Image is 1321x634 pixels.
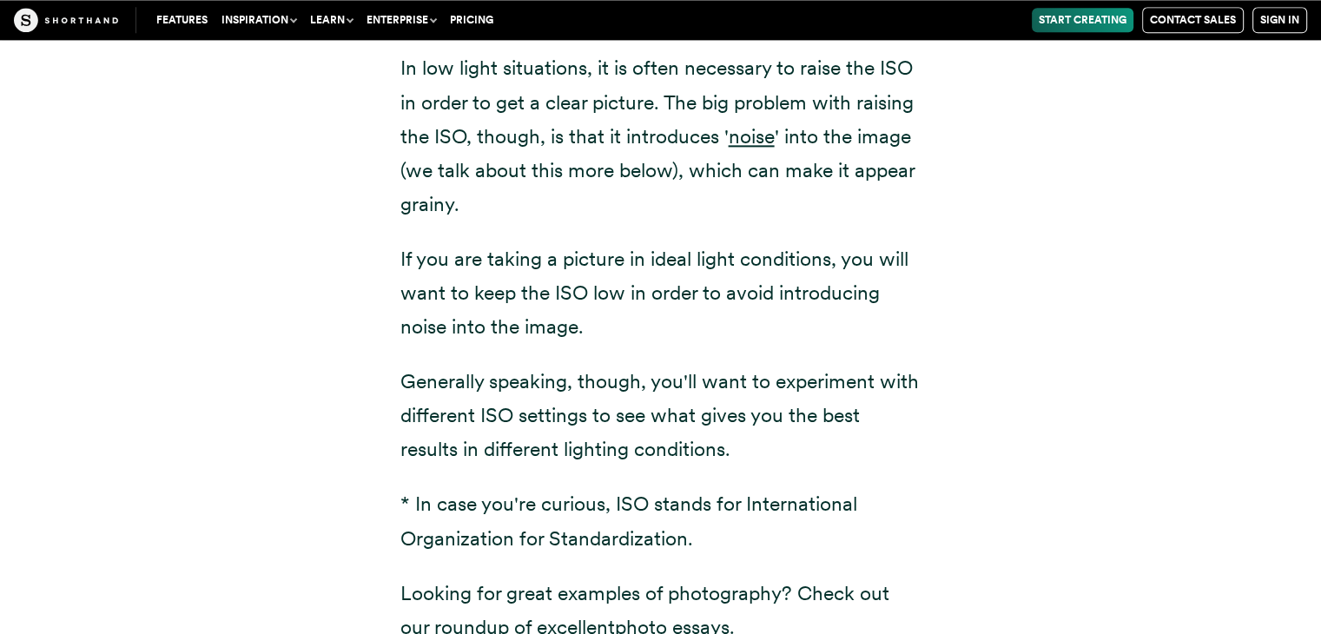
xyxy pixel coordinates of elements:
[400,51,921,221] p: In low light situations, it is often necessary to raise the ISO in order to get a clear picture. ...
[1032,8,1133,32] a: Start Creating
[360,8,443,32] button: Enterprise
[215,8,303,32] button: Inspiration
[149,8,215,32] a: Features
[303,8,360,32] button: Learn
[400,365,921,466] p: Generally speaking, though, you'll want to experiment with different ISO settings to see what giv...
[729,124,775,149] a: noise
[1142,7,1244,33] a: Contact Sales
[14,8,118,32] img: The Craft
[1252,7,1307,33] a: Sign in
[400,242,921,344] p: If you are taking a picture in ideal light conditions, you will want to keep the ISO low in order...
[400,487,921,555] p: * In case you're curious, ISO stands for International Organization for Standardization.
[443,8,500,32] a: Pricing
